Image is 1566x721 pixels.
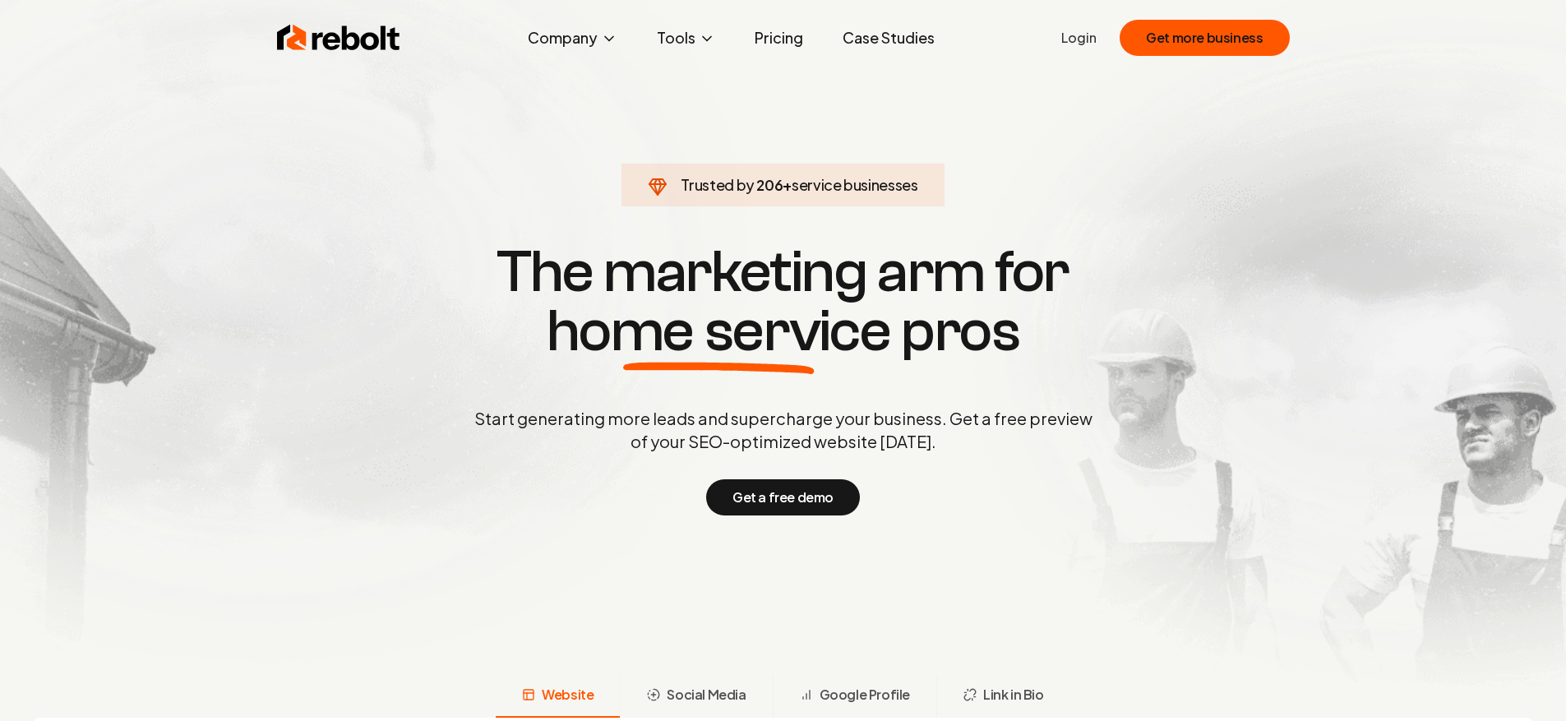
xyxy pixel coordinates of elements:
a: Pricing [741,21,816,54]
button: Website [496,675,620,718]
span: Social Media [667,685,746,705]
span: Trusted by [681,175,754,194]
button: Company [515,21,631,54]
span: Website [542,685,594,705]
a: Login [1061,28,1097,48]
button: Tools [644,21,728,54]
a: Case Studies [829,21,948,54]
button: Social Media [620,675,772,718]
span: home service [547,302,891,361]
span: Link in Bio [983,685,1044,705]
h1: The marketing arm for pros [389,243,1178,361]
button: Link in Bio [936,675,1070,718]
button: Get more business [1120,20,1289,56]
span: + [783,175,792,194]
span: 206 [756,173,783,196]
span: Google Profile [820,685,910,705]
img: Rebolt Logo [277,21,400,54]
button: Get a free demo [706,479,860,515]
button: Google Profile [773,675,936,718]
p: Start generating more leads and supercharge your business. Get a free preview of your SEO-optimiz... [471,407,1096,453]
span: service businesses [792,175,918,194]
